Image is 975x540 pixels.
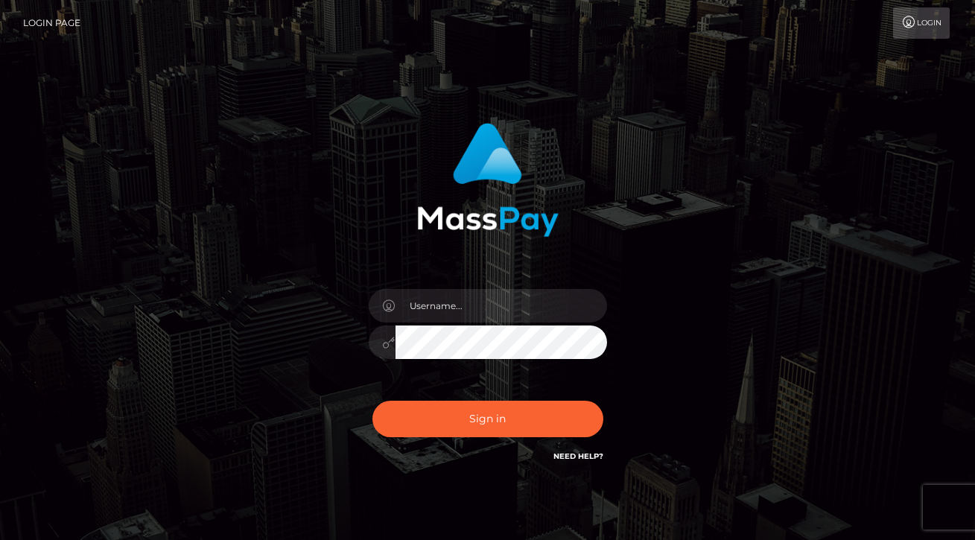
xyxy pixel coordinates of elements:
img: MassPay Login [417,123,559,237]
button: Sign in [372,401,603,437]
input: Username... [396,289,607,323]
a: Login Page [23,7,80,39]
a: Need Help? [553,451,603,461]
a: Login [893,7,950,39]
